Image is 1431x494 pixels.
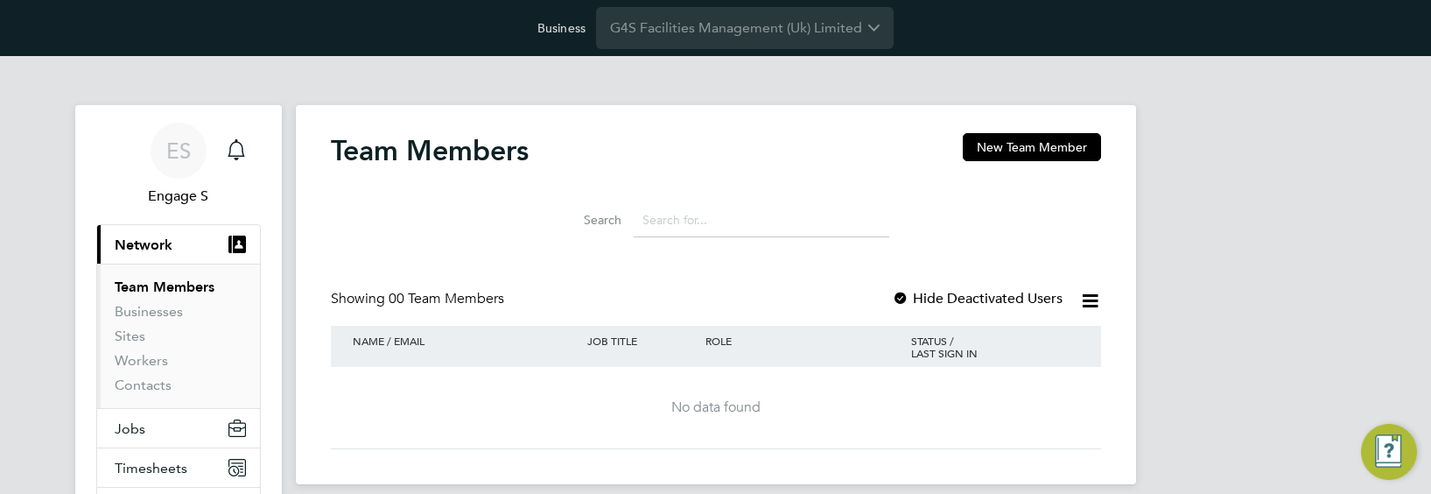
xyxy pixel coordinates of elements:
[348,326,584,356] div: NAME / EMAIL
[537,20,586,36] label: Business
[115,279,214,295] a: Team Members
[97,409,260,448] button: Jobs
[389,290,504,307] span: 00 Team Members
[634,203,889,237] input: Search for...
[348,399,1084,417] div: No data found
[115,460,187,476] span: Timesheets
[583,326,700,356] div: JOB TITLE
[907,326,1084,368] div: STATUS / LAST SIGN IN
[892,290,1063,307] label: Hide Deactivated Users
[331,133,529,168] h2: Team Members
[115,328,145,344] a: Sites
[115,303,183,320] a: Businesses
[97,225,260,264] button: Network
[963,133,1101,161] button: New Team Member
[115,236,172,253] span: Network
[331,290,508,308] div: Showing
[701,326,907,356] div: ROLE
[97,448,260,487] button: Timesheets
[115,420,145,437] span: Jobs
[1361,424,1417,480] button: Engage Resource Center
[96,186,261,207] span: Engage S
[96,123,261,207] a: ESEngage S
[543,212,621,228] label: Search
[115,352,168,369] a: Workers
[97,264,260,408] div: Network
[166,139,191,162] span: ES
[115,377,172,393] a: Contacts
